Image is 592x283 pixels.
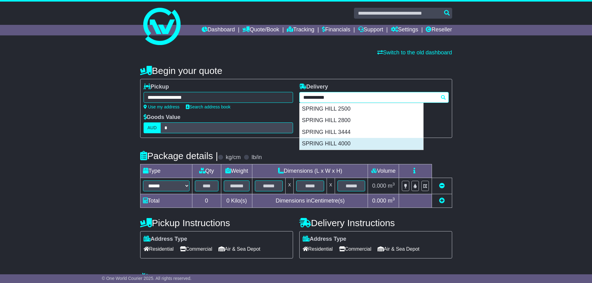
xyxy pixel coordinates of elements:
a: Remove this item [439,183,445,189]
span: Air & Sea Depot [218,244,260,254]
a: Search address book [186,104,231,109]
span: 0.000 [372,183,386,189]
label: kg/cm [226,154,241,161]
label: AUD [144,122,161,133]
sup: 3 [392,182,395,186]
span: Commercial [180,244,212,254]
h4: Warranty & Insurance [140,272,452,283]
label: Delivery [299,84,328,90]
td: Volume [368,164,399,178]
a: Add new item [439,198,445,204]
a: Tracking [287,25,314,35]
span: 0 [226,198,229,204]
div: SPRING HILL 2800 [300,115,423,126]
div: SPRING HILL 2500 [300,103,423,115]
div: SPRING HILL 3444 [300,126,423,138]
h4: Package details | [140,151,218,161]
td: Type [140,164,192,178]
td: Dimensions (L x W x H) [252,164,368,178]
typeahead: Please provide city [299,92,449,103]
a: Switch to the old dashboard [377,49,452,56]
span: m [388,198,395,204]
td: x [286,178,294,194]
label: lb/in [251,154,262,161]
a: Dashboard [202,25,235,35]
sup: 3 [392,197,395,201]
td: Qty [192,164,221,178]
td: 0 [192,194,221,208]
a: Support [358,25,383,35]
td: Total [140,194,192,208]
label: Address Type [303,236,346,243]
h4: Delivery Instructions [299,218,452,228]
td: Weight [221,164,252,178]
span: © One World Courier 2025. All rights reserved. [102,276,192,281]
td: x [327,178,335,194]
a: Financials [322,25,350,35]
a: Settings [391,25,418,35]
span: 0.000 [372,198,386,204]
div: SPRING HILL 4000 [300,138,423,150]
a: Quote/Book [242,25,279,35]
a: Use my address [144,104,180,109]
h4: Begin your quote [140,66,452,76]
td: Kilo(s) [221,194,252,208]
h4: Pickup Instructions [140,218,293,228]
label: Goods Value [144,114,181,121]
span: Air & Sea Depot [378,244,420,254]
label: Pickup [144,84,169,90]
a: Reseller [426,25,452,35]
span: Residential [144,244,174,254]
label: Address Type [144,236,187,243]
span: m [388,183,395,189]
span: Residential [303,244,333,254]
span: Commercial [339,244,371,254]
td: Dimensions in Centimetre(s) [252,194,368,208]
